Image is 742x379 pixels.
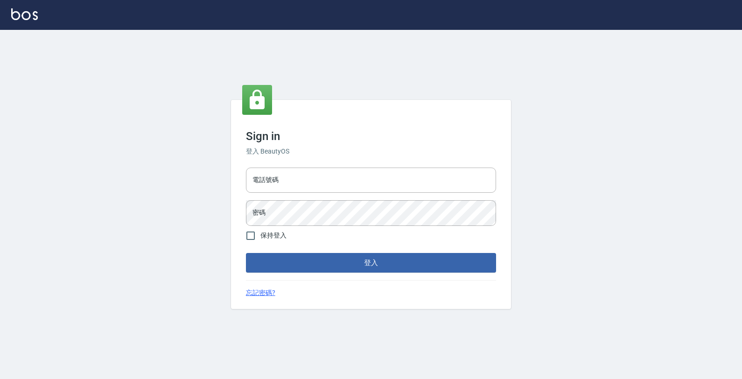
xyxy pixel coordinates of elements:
span: 保持登入 [260,231,287,240]
a: 忘記密碼? [246,288,275,298]
h3: Sign in [246,130,496,143]
h6: 登入 BeautyOS [246,147,496,156]
img: Logo [11,8,38,20]
button: 登入 [246,253,496,273]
